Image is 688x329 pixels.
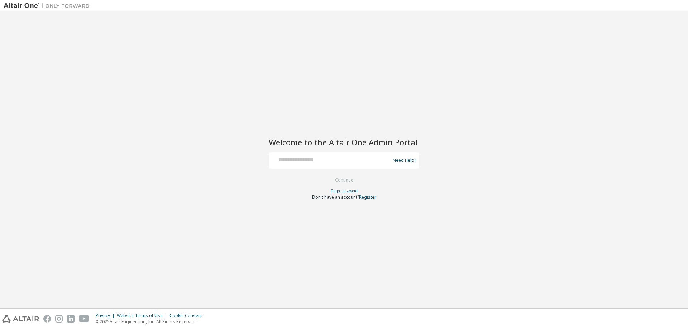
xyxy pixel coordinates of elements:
p: © 2025 Altair Engineering, Inc. All Rights Reserved. [96,319,206,325]
img: youtube.svg [79,315,89,323]
div: Website Terms of Use [117,313,169,319]
a: Forgot password [331,188,358,193]
img: altair_logo.svg [2,315,39,323]
img: linkedin.svg [67,315,75,323]
img: facebook.svg [43,315,51,323]
img: Altair One [4,2,93,9]
a: Register [359,194,376,200]
span: Don't have an account? [312,194,359,200]
img: instagram.svg [55,315,63,323]
div: Privacy [96,313,117,319]
a: Need Help? [393,160,416,160]
div: Cookie Consent [169,313,206,319]
h2: Welcome to the Altair One Admin Portal [269,137,419,147]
